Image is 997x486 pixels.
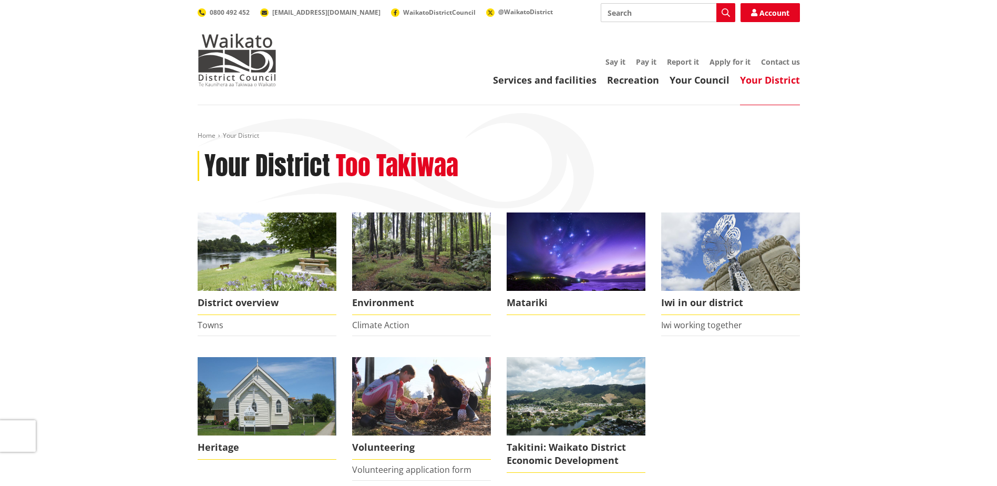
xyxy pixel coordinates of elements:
[204,151,330,181] h1: Your District
[507,357,645,436] img: ngaaruawaahia
[198,212,336,291] img: Ngaruawahia 0015
[352,319,409,331] a: Climate Action
[352,357,491,460] a: volunteer icon Volunteering
[507,212,645,291] img: Matariki over Whiaangaroa
[198,8,250,17] a: 0800 492 452
[198,131,800,140] nav: breadcrumb
[352,212,491,315] a: Environment
[336,151,458,181] h2: Too Takiwaa
[198,34,276,86] img: Waikato District Council - Te Kaunihera aa Takiwaa o Waikato
[352,436,491,460] span: Volunteering
[661,212,800,291] img: Turangawaewae Ngaruawahia
[761,57,800,67] a: Contact us
[198,357,336,436] img: Raglan Church
[391,8,476,17] a: WaikatoDistrictCouncil
[272,8,381,17] span: [EMAIL_ADDRESS][DOMAIN_NAME]
[601,3,735,22] input: Search input
[198,212,336,315] a: Ngaruawahia 0015 District overview
[198,131,215,140] a: Home
[352,212,491,291] img: biodiversity- Wright's Bush_16x9 crop
[352,464,471,475] a: Volunteering application form
[260,8,381,17] a: [EMAIL_ADDRESS][DOMAIN_NAME]
[210,8,250,17] span: 0800 492 452
[198,291,336,315] span: District overview
[498,7,553,16] span: @WaikatoDistrict
[198,319,223,331] a: Towns
[661,319,742,331] a: Iwi working together
[661,212,800,315] a: Turangawaewae Ngaruawahia Iwi in our district
[507,357,645,473] a: Takitini: Waikato District Economic Development
[352,357,491,436] img: volunteer icon
[670,74,729,86] a: Your Council
[607,74,659,86] a: Recreation
[667,57,699,67] a: Report it
[352,291,491,315] span: Environment
[486,7,553,16] a: @WaikatoDistrict
[741,3,800,22] a: Account
[403,8,476,17] span: WaikatoDistrictCouncil
[223,131,259,140] span: Your District
[636,57,656,67] a: Pay it
[507,212,645,315] a: Matariki
[507,291,645,315] span: Matariki
[740,74,800,86] a: Your District
[198,357,336,460] a: Raglan Church Heritage
[661,291,800,315] span: Iwi in our district
[198,436,336,460] span: Heritage
[710,57,751,67] a: Apply for it
[605,57,625,67] a: Say it
[507,436,645,473] span: Takitini: Waikato District Economic Development
[493,74,597,86] a: Services and facilities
